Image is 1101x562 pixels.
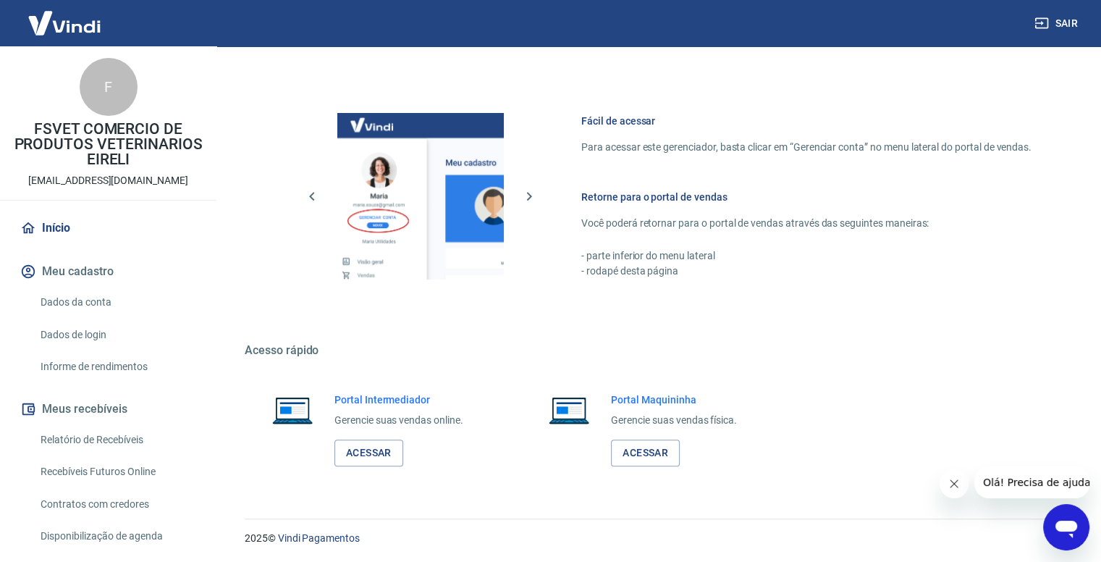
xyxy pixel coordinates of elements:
a: Disponibilização de agenda [35,521,199,551]
p: Para acessar este gerenciador, basta clicar em “Gerenciar conta” no menu lateral do portal de ven... [581,140,1032,155]
a: Acessar [334,440,403,466]
button: Meu cadastro [17,256,199,288]
p: Gerencie suas vendas física. [611,413,737,428]
h6: Portal Intermediador [334,393,463,407]
button: Meus recebíveis [17,393,199,425]
img: Vindi [17,1,111,45]
h5: Acesso rápido [245,343,1066,358]
p: - parte inferior do menu lateral [581,248,1032,264]
img: Imagem de um notebook aberto [539,393,599,427]
p: - rodapé desta página [581,264,1032,279]
p: 2025 © [245,531,1066,546]
h6: Fácil de acessar [581,114,1032,128]
h6: Retorne para o portal de vendas [581,190,1032,204]
a: Dados da conta [35,288,199,317]
a: Dados de login [35,320,199,350]
a: Início [17,212,199,244]
p: Gerencie suas vendas online. [334,413,463,428]
div: F [80,58,138,116]
a: Informe de rendimentos [35,352,199,382]
h6: Portal Maquininha [611,393,737,407]
button: Sair [1032,10,1084,37]
a: Recebíveis Futuros Online [35,457,199,487]
a: Contratos com credores [35,490,199,519]
img: Imagem de um notebook aberto [262,393,323,427]
iframe: Mensagem da empresa [974,466,1089,498]
iframe: Botão para abrir a janela de mensagens [1043,504,1089,550]
span: Olá! Precisa de ajuda? [9,10,122,22]
iframe: Fechar mensagem [940,469,969,498]
p: [EMAIL_ADDRESS][DOMAIN_NAME] [28,173,188,188]
a: Relatório de Recebíveis [35,425,199,455]
p: Você poderá retornar para o portal de vendas através das seguintes maneiras: [581,216,1032,231]
a: Vindi Pagamentos [278,532,360,544]
p: FSVET COMERCIO DE PRODUTOS VETERINARIOS EIRELI [12,122,205,167]
a: Acessar [611,440,680,466]
img: Imagem da dashboard mostrando o botão de gerenciar conta na sidebar no lado esquerdo [337,113,504,280]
